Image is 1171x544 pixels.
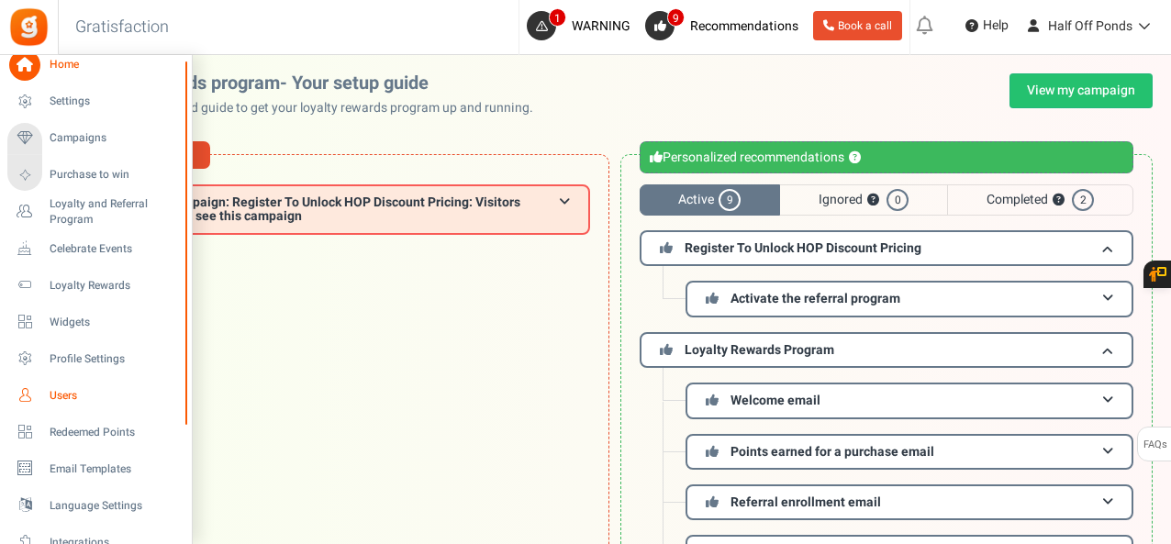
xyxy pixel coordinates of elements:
a: Users [7,380,184,411]
span: Home [50,57,178,72]
span: Referral enrollment email [730,493,881,512]
span: 0 [887,189,909,211]
span: Welcome email [730,391,820,410]
span: FAQs [1143,427,1167,462]
h2: Loyalty rewards program- Your setup guide [76,73,548,94]
span: Ignored [780,184,947,216]
a: Loyalty and Referral Program [7,196,184,228]
button: ? [867,194,879,206]
a: View my campaign [1009,73,1153,108]
a: Campaigns [7,123,184,154]
a: Widgets [7,306,184,338]
a: Book a call [813,11,902,40]
a: Profile Settings [7,343,184,374]
img: Gratisfaction [8,6,50,48]
span: Settings [50,94,178,109]
span: Half Off Ponds [1048,17,1132,36]
span: Activate the referral program [730,289,900,308]
p: Use this personalized guide to get your loyalty rewards program up and running. [76,99,548,117]
span: Active [640,184,781,216]
span: Profile Settings [50,351,178,367]
span: Widgets [50,315,178,330]
a: 9 Recommendations [645,11,806,40]
a: Home [7,50,184,81]
a: Celebrate Events [7,233,184,264]
button: ? [1053,194,1065,206]
span: Campaigns [50,130,178,146]
span: Help [978,17,1009,35]
span: Users [50,388,178,404]
span: Fail! Campaign: Register To Unlock HOP Discount Pricing: Visitors unable to see this campaign [138,195,559,224]
span: 1 [549,8,566,27]
span: Language Settings [50,498,178,514]
span: 9 [667,8,685,27]
span: Recommendations [690,17,798,36]
span: Points earned for a purchase email [730,442,934,461]
span: Completed [947,184,1133,216]
span: Redeemed Points [50,425,178,440]
span: Celebrate Events [50,241,178,257]
a: 1 WARNING [527,11,638,40]
h3: Gratisfaction [55,9,189,46]
span: WARNING [572,17,630,36]
a: Email Templates [7,453,184,484]
a: Help [958,11,1016,40]
span: 2 [1072,189,1094,211]
span: Loyalty and Referral Program [50,196,184,228]
span: Register To Unlock HOP Discount Pricing [685,239,921,258]
a: Language Settings [7,490,184,521]
a: Redeemed Points [7,416,184,448]
span: Email Templates [50,461,178,477]
a: Purchase to win [7,160,184,191]
a: Loyalty Rewards [7,270,184,301]
button: ? [849,152,861,164]
span: 9 [719,189,741,211]
span: Loyalty Rewards [50,278,178,294]
span: Loyalty Rewards Program [685,340,834,360]
div: Personalized recommendations [640,141,1134,173]
span: Purchase to win [50,167,178,183]
a: Settings [7,86,184,117]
